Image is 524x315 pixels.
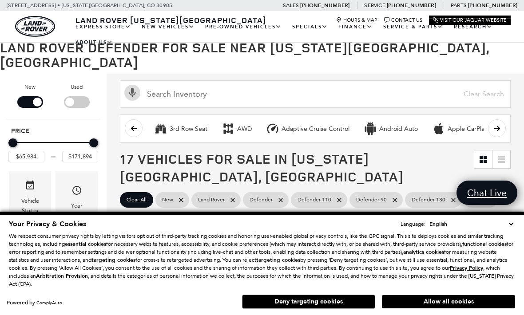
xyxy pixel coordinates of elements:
strong: targeting cookies [256,256,300,264]
button: AWDAWD [217,119,257,138]
div: Minimum Price [8,138,17,147]
div: Apple CarPlay [432,122,445,135]
span: Service [364,2,385,8]
div: Vehicle Status [16,196,44,216]
strong: functional cookies [462,240,507,248]
a: land-rover [15,16,55,37]
span: Defender 90 [356,194,387,205]
strong: analytics cookies [403,248,444,256]
button: scroll left [125,119,143,137]
a: Pre-Owned Vehicles [200,19,287,35]
u: Privacy Policy [450,264,483,272]
input: Maximum [62,151,98,162]
span: Year [71,183,82,201]
strong: targeting cookies [91,256,135,264]
span: Defender 110 [298,194,331,205]
div: 3rd Row Seat [170,125,207,133]
span: Your Privacy & Cookies [9,219,86,229]
div: Language: [401,221,425,227]
a: EXPRESS STORE [70,19,136,35]
span: Sales [283,2,299,8]
div: VehicleVehicle Status [9,171,51,222]
button: Adaptive Cruise ControlAdaptive Cruise Control [261,119,354,138]
svg: Click to toggle on voice search [124,85,140,101]
a: Service & Parts [378,19,449,35]
span: 17 Vehicles for Sale in [US_STATE][GEOGRAPHIC_DATA], [GEOGRAPHIC_DATA] [120,150,404,185]
a: Privacy Policy [450,265,483,271]
div: Price [8,135,98,162]
a: Land Rover [US_STATE][GEOGRAPHIC_DATA] [70,15,272,25]
span: Chat Live [463,187,511,199]
a: [PHONE_NUMBER] [387,2,436,9]
button: Deny targeting cookies [242,295,375,309]
a: [PHONE_NUMBER] [300,2,349,9]
div: Powered by [7,300,62,306]
label: Used [71,83,83,91]
button: Allow all cookies [382,295,515,308]
a: Finance [333,19,378,35]
a: [PHONE_NUMBER] [468,2,517,9]
span: Clear All [127,194,147,205]
img: Land Rover [15,16,55,37]
div: YearYear [56,171,98,222]
span: New [162,194,173,205]
a: About Us [70,35,118,50]
div: Adaptive Cruise Control [266,122,279,135]
button: Android AutoAndroid Auto [359,119,423,138]
nav: Main Navigation [70,19,511,50]
a: Contact Us [384,17,422,23]
span: Land Rover [198,194,225,205]
strong: Arbitration Provision [36,272,88,280]
label: New [24,83,36,91]
span: Defender [250,194,273,205]
a: ComplyAuto [36,300,62,306]
div: Android Auto [379,125,418,133]
select: Language Select [427,220,515,228]
input: Search Inventory [120,80,511,108]
div: AWD [222,122,235,135]
div: Adaptive Cruise Control [282,125,349,133]
button: Apple CarPlayApple CarPlay [427,119,492,138]
a: Specials [287,19,333,35]
a: Visit Our Jaguar Website [433,17,507,23]
div: Year [71,201,83,211]
a: Hours & Map [336,17,377,23]
button: scroll right [488,119,506,137]
span: Defender 130 [412,194,445,205]
a: New Vehicles [136,19,200,35]
strong: essential cookies [65,240,106,248]
span: Vehicle [25,178,36,196]
span: Land Rover [US_STATE][GEOGRAPHIC_DATA] [75,15,266,25]
div: Apple CarPlay [448,125,488,133]
input: Minimum [8,151,44,162]
div: AWD [237,125,252,133]
a: Chat Live [457,181,517,205]
div: Android Auto [364,122,377,135]
div: Filter by Vehicle Type [7,83,100,118]
a: Research [449,19,498,35]
div: Maximum Price [89,138,98,147]
span: Parts [451,2,467,8]
div: 3rd Row Seat [154,122,167,135]
a: [STREET_ADDRESS] • [US_STATE][GEOGRAPHIC_DATA], CO 80905 [7,2,172,8]
p: We respect consumer privacy rights by letting visitors opt out of third-party tracking cookies an... [9,232,515,288]
h5: Price [11,127,95,135]
button: 3rd Row Seat3rd Row Seat [149,119,212,138]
